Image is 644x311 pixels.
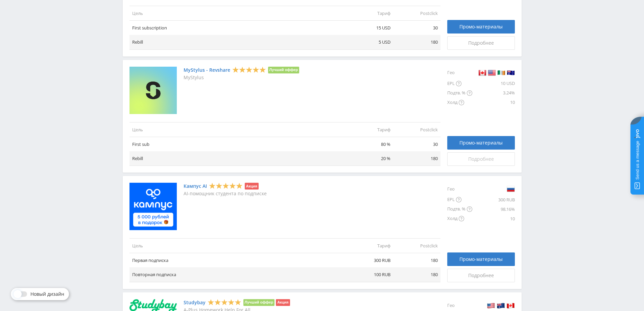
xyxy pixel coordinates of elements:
[447,195,472,204] div: EPL
[393,6,440,20] td: Postclick
[184,300,206,305] a: Studybay
[243,299,275,306] li: Лучший оффер
[472,98,515,107] div: 10
[468,273,494,278] span: Подробнее
[472,195,515,204] div: 300 RUB
[346,253,393,268] td: 300 RUB
[447,204,472,214] div: Подтв. %
[184,67,230,73] a: MyStylus - Revshare
[268,67,300,73] li: Лучший оффер
[472,214,515,223] div: 10
[447,98,472,107] div: Холд
[393,137,440,151] td: 30
[447,152,515,166] a: Подробнее
[346,122,393,137] td: Тариф
[129,137,346,151] td: First sub
[393,239,440,253] td: Postclick
[447,214,472,223] div: Холд
[393,151,440,166] td: 180
[209,182,243,190] div: 5 Stars
[129,253,346,268] td: Первая подписка
[208,298,241,306] div: 5 Stars
[129,21,346,35] td: First subscription
[393,122,440,137] td: Postclick
[393,267,440,282] td: 180
[129,267,346,282] td: Повторная подписка
[184,75,300,80] p: MyStylus
[447,136,515,150] a: Промо-материалы
[346,151,393,166] td: 20 %
[447,252,515,266] a: Промо-материалы
[184,183,207,189] a: Кампус AI
[129,35,346,49] td: Rebill
[468,156,494,162] span: Подробнее
[184,191,267,196] p: AI-помощник студента по подписке
[459,24,503,29] span: Промо-материалы
[129,151,346,166] td: Rebill
[472,79,515,88] div: 10 USD
[129,239,346,253] td: Цель
[129,67,177,114] img: MyStylus - Revshare
[346,137,393,151] td: 80 %
[30,291,64,297] span: Новый дизайн
[447,183,472,195] div: Гео
[472,88,515,98] div: 3.24%
[129,6,346,20] td: Цель
[447,36,515,50] a: Подробнее
[346,35,393,49] td: 5 USD
[468,40,494,46] span: Подробнее
[393,253,440,268] td: 180
[459,257,503,262] span: Промо-материалы
[459,140,503,146] span: Промо-материалы
[346,6,393,20] td: Тариф
[447,79,472,88] div: EPL
[346,21,393,35] td: 15 USD
[393,35,440,49] td: 180
[346,267,393,282] td: 100 RUB
[232,66,266,73] div: 5 Stars
[447,269,515,282] a: Подробнее
[447,20,515,34] a: Промо-материалы
[245,183,259,190] li: Акция
[472,204,515,214] div: 98.16%
[129,122,346,137] td: Цель
[447,67,472,79] div: Гео
[346,239,393,253] td: Тариф
[447,88,472,98] div: Подтв. %
[129,183,177,230] img: Кампус AI
[276,299,290,306] li: Акция
[393,21,440,35] td: 30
